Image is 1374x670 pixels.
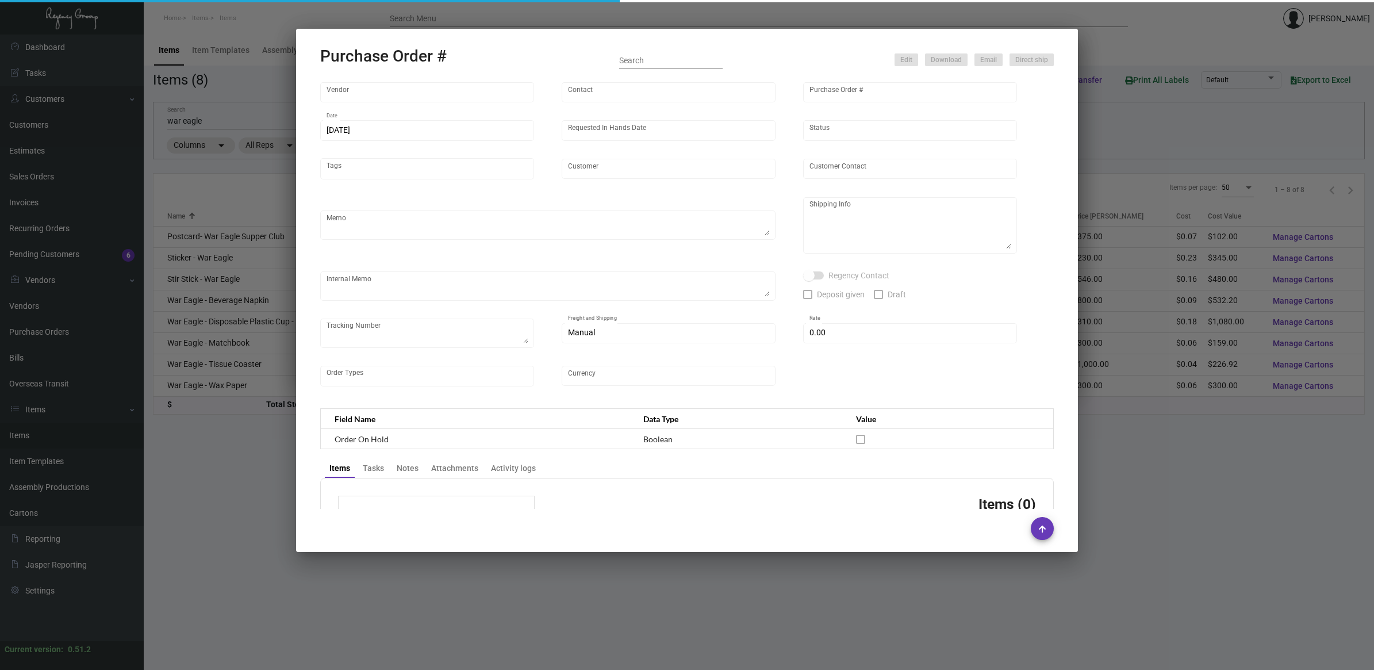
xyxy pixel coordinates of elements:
[491,462,536,474] div: Activity logs
[980,55,997,65] span: Email
[475,508,523,522] td: $0.00
[1015,55,1048,65] span: Direct ship
[643,434,673,444] span: Boolean
[568,328,595,337] span: Manual
[329,462,350,474] div: Items
[320,47,447,66] h2: Purchase Order #
[431,462,478,474] div: Attachments
[5,644,63,656] div: Current version:
[895,53,918,66] button: Edit
[68,644,91,656] div: 0.51.2
[925,53,968,66] button: Download
[321,409,632,429] th: Field Name
[888,288,906,301] span: Draft
[350,508,475,522] td: Subtotal
[845,409,1053,429] th: Value
[335,434,389,444] span: Order On Hold
[397,462,419,474] div: Notes
[974,53,1003,66] button: Email
[900,55,912,65] span: Edit
[817,288,865,301] span: Deposit given
[1010,53,1054,66] button: Direct ship
[931,55,962,65] span: Download
[632,409,845,429] th: Data Type
[978,496,1036,512] h3: Items (0)
[363,462,384,474] div: Tasks
[828,269,889,282] span: Regency Contact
